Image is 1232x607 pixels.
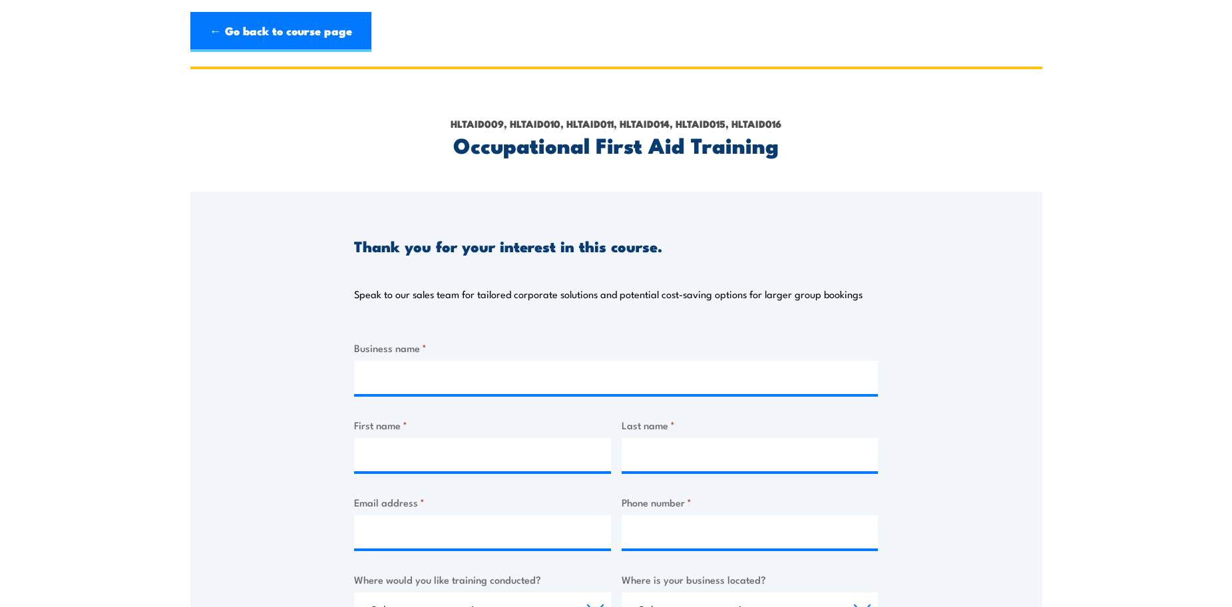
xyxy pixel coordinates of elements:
label: Email address [354,495,611,510]
label: Phone number [622,495,879,510]
label: First name [354,417,611,433]
a: ← Go back to course page [190,12,371,52]
p: Speak to our sales team for tailored corporate solutions and potential cost-saving options for la... [354,288,863,301]
h3: Thank you for your interest in this course. [354,238,662,254]
label: Where would you like training conducted? [354,572,611,587]
h2: Occupational First Aid Training [354,135,878,154]
label: Last name [622,417,879,433]
label: Business name [354,340,878,355]
p: HLTAID009, HLTAID010, HLTAID011, HLTAID014, HLTAID015, HLTAID016 [354,116,878,131]
label: Where is your business located? [622,572,879,587]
